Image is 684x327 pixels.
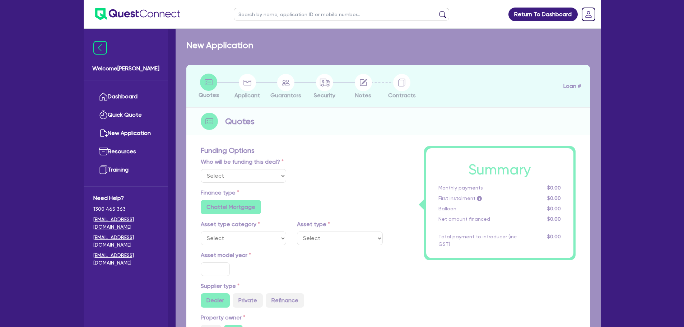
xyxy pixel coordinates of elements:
[93,143,158,161] a: Resources
[579,5,598,24] a: Dropdown toggle
[92,64,159,73] span: Welcome [PERSON_NAME]
[99,111,108,119] img: quick-quote
[93,252,158,267] a: [EMAIL_ADDRESS][DOMAIN_NAME]
[99,165,108,174] img: training
[93,124,158,143] a: New Application
[508,8,578,21] a: Return To Dashboard
[93,41,107,55] img: icon-menu-close
[93,234,158,249] a: [EMAIL_ADDRESS][DOMAIN_NAME]
[95,8,180,20] img: quest-connect-logo-blue
[93,194,158,202] span: Need Help?
[234,8,449,20] input: Search by name, application ID or mobile number...
[93,106,158,124] a: Quick Quote
[99,129,108,137] img: new-application
[93,205,158,213] span: 1300 465 363
[93,88,158,106] a: Dashboard
[93,161,158,179] a: Training
[93,216,158,231] a: [EMAIL_ADDRESS][DOMAIN_NAME]
[99,147,108,156] img: resources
